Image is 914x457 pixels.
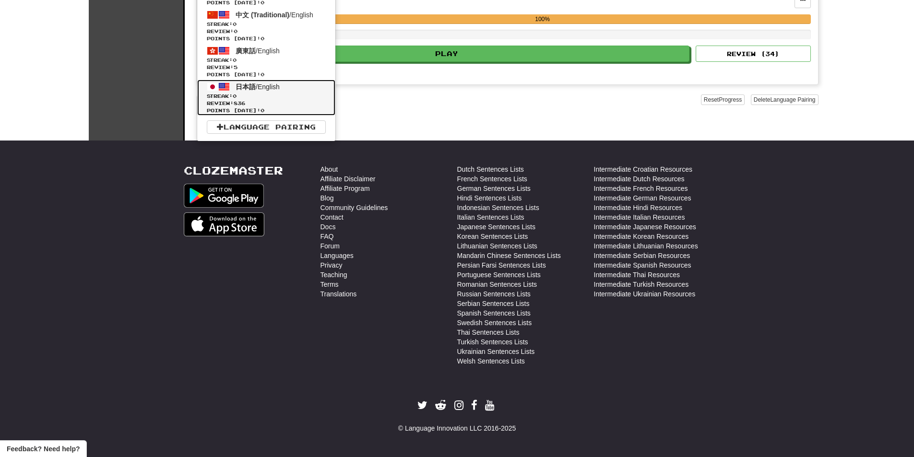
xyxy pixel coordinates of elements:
[320,270,347,280] a: Teaching
[457,222,535,232] a: Japanese Sentences Lists
[236,11,289,19] span: 中文 (Traditional)
[594,222,696,232] a: Intermediate Japanese Resources
[594,174,685,184] a: Intermediate Dutch Resources
[236,11,313,19] span: / English
[233,21,237,27] span: 0
[457,318,532,328] a: Swedish Sentences Lists
[457,174,527,184] a: French Sentences Lists
[457,164,524,174] a: Dutch Sentences Lists
[320,193,334,203] a: Blog
[696,46,811,62] button: Review (34)
[457,241,537,251] a: Lithuanian Sentences Lists
[274,14,811,24] div: 100%
[457,260,546,270] a: Persian Farsi Sentences Lists
[320,164,338,174] a: About
[770,96,815,103] span: Language Pairing
[207,107,326,114] span: Points [DATE]: 0
[207,35,326,42] span: Points [DATE]: 0
[207,120,326,134] a: Language Pairing
[751,94,819,105] button: DeleteLanguage Pairing
[320,260,343,270] a: Privacy
[320,251,354,260] a: Languages
[320,232,334,241] a: FAQ
[457,270,541,280] a: Portuguese Sentences Lists
[594,203,682,212] a: Intermediate Hindi Resources
[320,280,339,289] a: Terms
[457,337,528,347] a: Turkish Sentences Lists
[457,299,530,308] a: Serbian Sentences Lists
[457,280,537,289] a: Romanian Sentences Lists
[320,289,357,299] a: Translations
[457,184,531,193] a: German Sentences Lists
[184,164,283,176] a: Clozemaster
[701,94,745,105] button: ResetProgress
[320,241,340,251] a: Forum
[320,222,336,232] a: Docs
[197,8,335,44] a: 中文 (Traditional)/EnglishStreak:0 Review:0Points [DATE]:0
[457,251,561,260] a: Mandarin Chinese Sentences Lists
[457,356,525,366] a: Welsh Sentences Lists
[594,232,689,241] a: Intermediate Korean Resources
[594,164,692,174] a: Intermediate Croatian Resources
[207,28,326,35] span: Review: 0
[236,47,256,55] span: 廣東話
[184,423,731,433] div: © Language Innovation LLC 2016-2025
[320,174,376,184] a: Affiliate Disclaimer
[320,212,344,222] a: Contact
[236,47,280,55] span: / English
[233,93,237,99] span: 0
[594,241,698,251] a: Intermediate Lithuanian Resources
[594,289,696,299] a: Intermediate Ukrainian Resources
[594,193,691,203] a: Intermediate German Resources
[197,80,335,116] a: 日本語/EnglishStreak:0 Review:836Points [DATE]:0
[236,83,256,91] span: 日本語
[7,444,80,454] span: Open feedback widget
[457,212,524,222] a: Italian Sentences Lists
[594,270,680,280] a: Intermediate Thai Resources
[233,57,237,63] span: 0
[204,46,690,62] button: Play
[197,44,335,80] a: 廣東話/EnglishStreak:0 Review:5Points [DATE]:0
[594,184,688,193] a: Intermediate French Resources
[184,184,264,208] img: Get it on Google Play
[207,93,326,100] span: Streak:
[457,308,531,318] a: Spanish Sentences Lists
[184,212,265,236] img: Get it on App Store
[594,260,691,270] a: Intermediate Spanish Resources
[320,184,370,193] a: Affiliate Program
[207,64,326,71] span: Review: 5
[457,232,528,241] a: Korean Sentences Lists
[457,347,535,356] a: Ukrainian Sentences Lists
[207,71,326,78] span: Points [DATE]: 0
[594,251,690,260] a: Intermediate Serbian Resources
[719,96,742,103] span: Progress
[207,57,326,64] span: Streak:
[236,83,280,91] span: / English
[207,100,326,107] span: Review: 836
[207,21,326,28] span: Streak:
[594,280,689,289] a: Intermediate Turkish Resources
[594,212,685,222] a: Intermediate Italian Resources
[457,193,522,203] a: Hindi Sentences Lists
[457,328,520,337] a: Thai Sentences Lists
[320,203,388,212] a: Community Guidelines
[457,203,539,212] a: Indonesian Sentences Lists
[457,289,531,299] a: Russian Sentences Lists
